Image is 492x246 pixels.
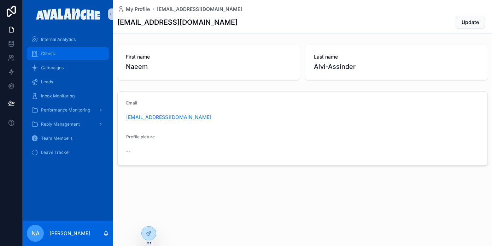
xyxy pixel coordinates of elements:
[456,16,485,29] button: Update
[117,6,150,13] a: My Profile
[23,28,113,168] div: scrollable content
[27,76,109,88] a: Leads
[31,229,40,238] span: NA
[27,61,109,74] a: Campaigns
[314,53,479,60] span: Last name
[27,33,109,46] a: Internal Analytics
[126,53,291,60] span: First name
[49,230,90,237] p: [PERSON_NAME]
[27,47,109,60] a: Clients
[27,132,109,145] a: Team Members
[117,17,238,27] h1: [EMAIL_ADDRESS][DOMAIN_NAME]
[126,100,137,106] span: Email
[41,107,90,113] span: Performance Monitoring
[27,90,109,102] a: Inbox Monitoring
[41,93,75,99] span: Inbox Monitoring
[41,150,70,155] span: Leave Tracker
[36,8,100,20] img: App logo
[41,65,64,71] span: Campaigns
[126,62,291,72] span: Naeem
[126,114,211,121] a: [EMAIL_ADDRESS][DOMAIN_NAME]
[41,51,55,56] span: Clients
[462,19,479,26] span: Update
[41,79,53,85] span: Leads
[41,121,80,127] span: Reply Management
[126,134,155,139] span: Profile picture
[314,62,479,72] span: Alvi-Assinder
[27,104,109,116] a: Performance Monitoring
[157,6,242,13] a: [EMAIL_ADDRESS][DOMAIN_NAME]
[27,146,109,159] a: Leave Tracker
[27,118,109,131] a: Reply Management
[41,136,72,141] span: Team Members
[126,148,130,155] span: --
[41,37,76,42] span: Internal Analytics
[126,6,150,13] span: My Profile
